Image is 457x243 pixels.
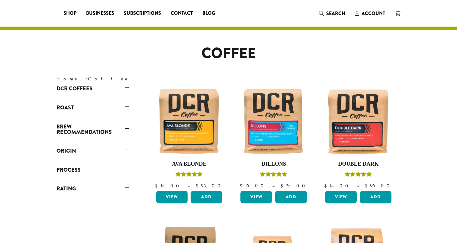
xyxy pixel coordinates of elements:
[272,183,275,189] span: –
[155,183,182,189] bdi: 15.00
[260,171,287,180] div: Rated 5.00 out of 5
[239,161,308,167] h4: Dillons
[280,183,285,189] span: $
[154,86,224,156] img: Ava-Blonde-12oz-1-300x300.jpg
[326,10,345,17] span: Search
[240,183,245,189] span: $
[155,86,224,189] a: Ava BlondeRated 5.00 out of 5
[56,76,79,82] a: Home
[56,175,129,184] div: Process
[85,73,87,83] span: ›
[56,165,129,175] a: Process
[240,183,266,189] bdi: 15.00
[63,10,76,17] span: Shop
[156,191,188,203] a: View
[59,8,81,18] a: Shop
[52,45,405,62] h1: Coffee
[171,10,193,17] span: Contact
[365,183,370,189] span: $
[56,183,129,194] a: Rating
[56,146,129,156] a: Origin
[196,183,223,189] bdi: 95.00
[56,137,129,146] div: Brew Recommendations
[56,83,129,94] a: DCR Coffees
[56,194,129,202] div: Rating
[345,171,372,180] div: Rated 4.50 out of 5
[357,183,359,189] span: –
[86,10,114,17] span: Businesses
[360,191,391,203] button: Add
[191,191,222,203] button: Add
[325,191,357,203] a: View
[324,183,351,189] bdi: 15.00
[56,94,129,103] div: DCR Coffees
[323,86,393,189] a: Double DarkRated 4.50 out of 5
[56,102,129,113] a: Roast
[155,161,224,167] h4: Ava Blonde
[56,156,129,165] div: Origin
[188,183,190,189] span: –
[175,171,203,180] div: Rated 5.00 out of 5
[324,183,329,189] span: $
[239,86,308,156] img: Dillons-12oz-300x300.jpg
[362,10,385,17] span: Account
[275,191,307,203] button: Add
[323,161,393,167] h4: Double Dark
[365,183,392,189] bdi: 95.00
[56,75,220,83] nav: Breadcrumb
[56,113,129,121] div: Roast
[239,86,308,189] a: DillonsRated 5.00 out of 5
[323,86,393,156] img: Double-Dark-12oz-300x300.jpg
[56,121,129,137] a: Brew Recommendations
[202,10,215,17] span: Blog
[314,8,350,18] a: Search
[196,183,201,189] span: $
[280,183,308,189] bdi: 95.00
[124,10,161,17] span: Subscriptions
[155,183,160,189] span: $
[240,191,272,203] a: View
